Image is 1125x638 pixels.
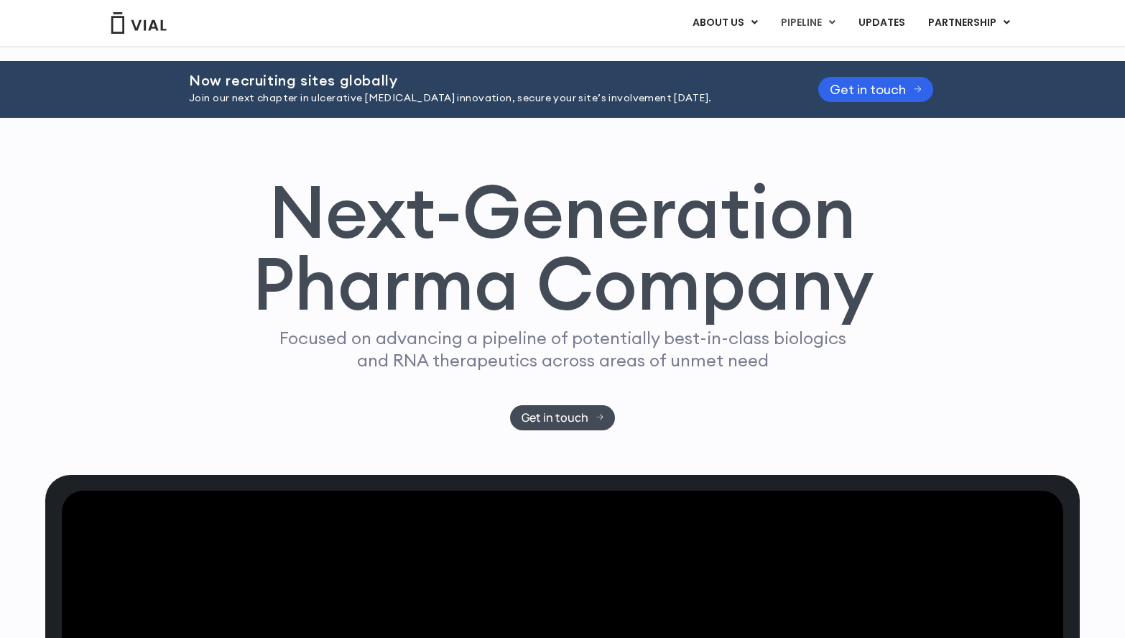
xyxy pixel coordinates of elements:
[830,84,906,95] span: Get in touch
[251,175,874,320] h1: Next-Generation Pharma Company
[510,405,616,430] a: Get in touch
[917,11,1022,35] a: PARTNERSHIPMenu Toggle
[110,12,167,34] img: Vial Logo
[769,11,846,35] a: PIPELINEMenu Toggle
[273,327,852,371] p: Focused on advancing a pipeline of potentially best-in-class biologics and RNA therapeutics acros...
[522,412,588,423] span: Get in touch
[681,11,769,35] a: ABOUT USMenu Toggle
[189,91,782,106] p: Join our next chapter in ulcerative [MEDICAL_DATA] innovation, secure your site’s involvement [DA...
[818,77,933,102] a: Get in touch
[189,73,782,88] h2: Now recruiting sites globally
[847,11,916,35] a: UPDATES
